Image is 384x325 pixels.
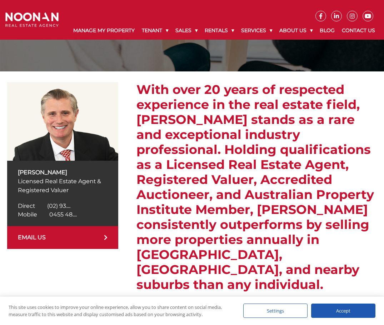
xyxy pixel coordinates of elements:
[18,211,37,218] span: Mobile
[136,82,377,292] h2: With over 20 years of respected experience in the real estate field, [PERSON_NAME] stands as a ra...
[276,21,316,40] a: About Us
[18,202,35,209] span: Direct
[18,211,77,218] a: Click to reveal phone number
[9,304,229,318] div: This site uses cookies to improve your online experience, allow you to share content on social me...
[18,168,108,177] p: [PERSON_NAME]
[18,177,108,195] p: Licensed Real Estate Agent & Registered Valuer
[70,21,138,40] a: Manage My Property
[7,226,118,249] a: EMAIL US
[238,21,276,40] a: Services
[5,12,59,27] img: Noonan Real Estate Agency
[138,21,172,40] a: Tenant
[7,82,118,161] img: David Hughes
[201,21,238,40] a: Rentals
[172,21,201,40] a: Sales
[243,304,308,318] div: Settings
[338,21,379,40] a: Contact Us
[316,21,338,40] a: Blog
[47,202,70,209] span: (02) 93....
[311,304,375,318] div: Accept
[49,211,77,218] span: 0455 48....
[18,202,70,209] a: Click to reveal phone number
